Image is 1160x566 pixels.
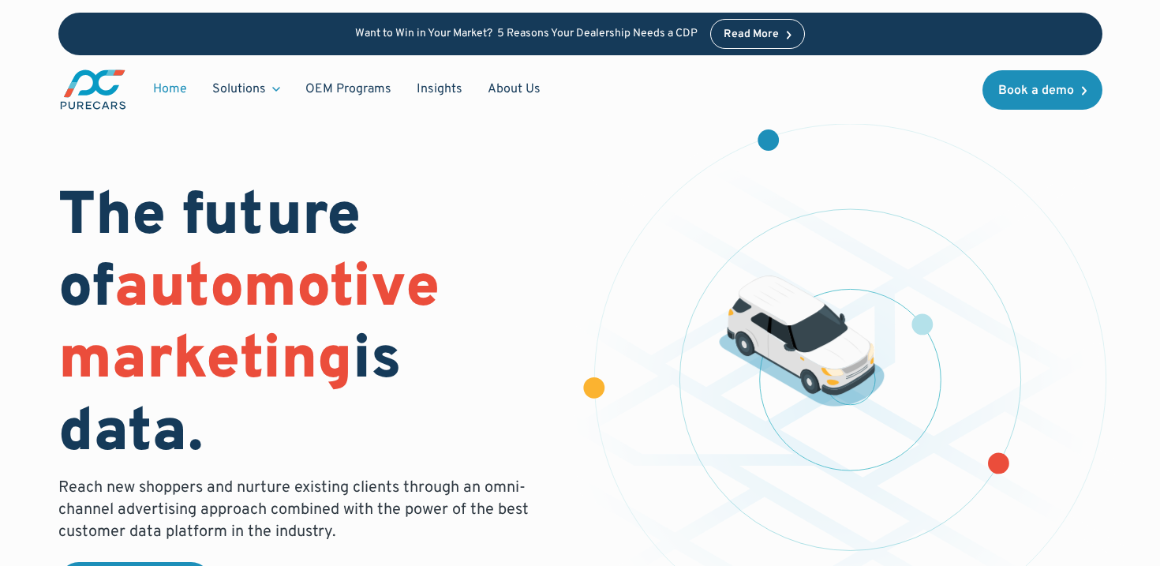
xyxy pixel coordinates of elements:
[475,74,553,104] a: About Us
[58,182,562,470] h1: The future of is data.
[212,81,266,98] div: Solutions
[140,74,200,104] a: Home
[724,29,779,40] div: Read More
[355,28,698,41] p: Want to Win in Your Market? 5 Reasons Your Dealership Needs a CDP
[710,19,805,49] a: Read More
[58,68,128,111] img: purecars logo
[719,276,885,407] img: illustration of a vehicle
[200,74,293,104] div: Solutions
[998,84,1074,97] div: Book a demo
[58,477,538,543] p: Reach new shoppers and nurture existing clients through an omni-channel advertising approach comb...
[404,74,475,104] a: Insights
[58,68,128,111] a: main
[982,70,1102,110] a: Book a demo
[293,74,404,104] a: OEM Programs
[58,252,440,399] span: automotive marketing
